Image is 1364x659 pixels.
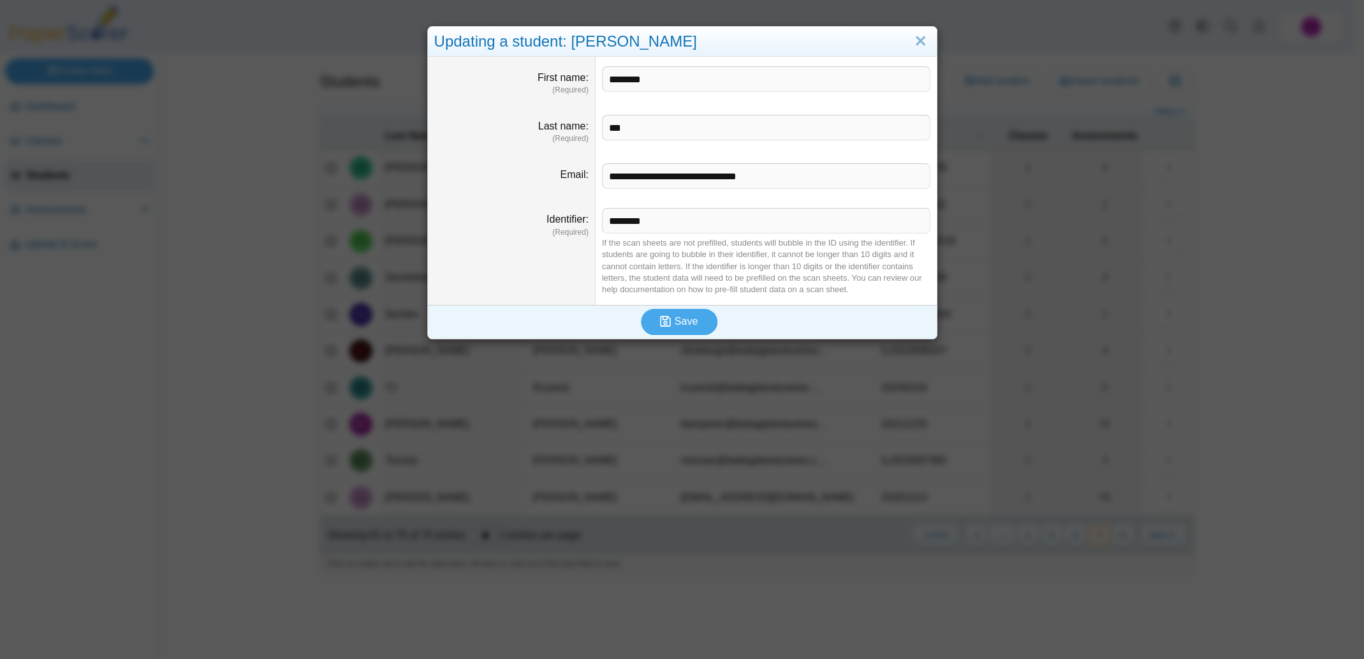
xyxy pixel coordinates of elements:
[434,133,589,144] dfn: (Required)
[546,214,589,225] label: Identifier
[538,121,589,131] label: Last name
[602,237,930,295] div: If the scan sheets are not prefilled, students will bubble in the ID using the identifier. If stu...
[641,309,717,334] button: Save
[675,316,698,327] span: Save
[428,27,937,57] div: Updating a student: [PERSON_NAME]
[911,31,930,52] a: Close
[434,85,589,96] dfn: (Required)
[434,227,589,238] dfn: (Required)
[538,72,589,83] label: First name
[560,169,588,180] label: Email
